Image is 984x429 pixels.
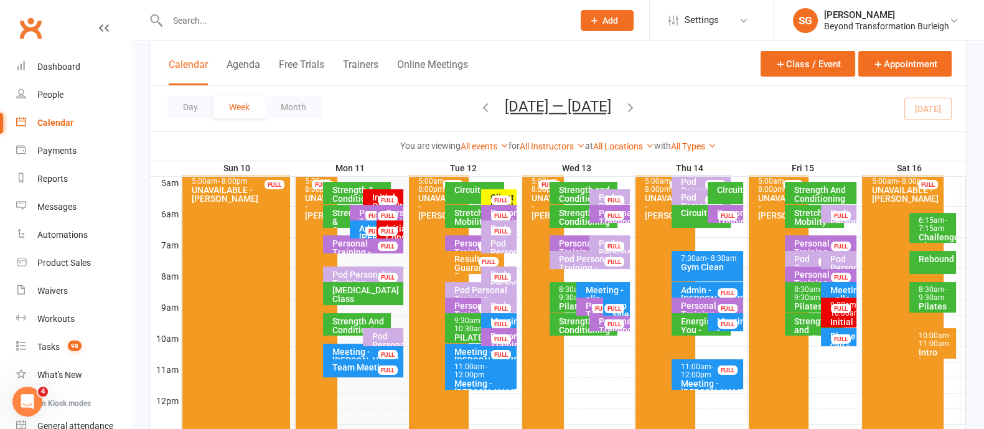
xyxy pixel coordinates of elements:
div: Meeting - [PERSON_NAME], [PERSON_NAME] [454,347,514,374]
div: Pod Personal Training - [PERSON_NAME], [PERSON_NAME] [490,301,515,354]
span: 4 [38,387,48,397]
span: - 8:00pm [418,177,446,194]
div: Personal Training - [PERSON_NAME] [332,239,401,265]
div: 7:30am [680,255,741,263]
div: UNAVAILABLE - [PERSON_NAME] [418,194,466,220]
div: 11:00am [454,363,514,379]
div: FULL [718,211,738,220]
div: Tasks [37,342,60,352]
div: FULL [604,304,624,313]
div: FULL [491,304,511,313]
span: - 8:00pm [218,177,248,186]
div: Workouts [37,314,75,324]
div: Strength & Conditioning [332,209,362,235]
div: Waivers [37,286,68,296]
div: Intro Into Rebound Trampoline Seminar [918,348,954,392]
button: Calendar [169,59,208,85]
div: 5:00am [191,177,288,186]
div: Meeting - elle, [PERSON_NAME] [585,286,627,312]
div: FULL [604,211,624,220]
div: Pod Personal Training - [PERSON_NAME] [490,224,515,268]
button: Month [265,96,322,118]
div: FULL [312,180,332,189]
div: Reports [37,174,68,184]
div: FULL [818,257,838,266]
div: FULL [783,180,803,189]
span: - 8:00pm [758,177,786,194]
a: What's New [16,361,131,389]
div: FULL [705,196,725,205]
div: Initial Consultation - [PERSON_NAME] [372,193,401,228]
th: 12pm [150,393,181,408]
div: Personal Training - [PERSON_NAME] [558,239,616,265]
div: Pod Personal Training - [GEOGRAPHIC_DATA][PERSON_NAME] [830,255,855,307]
a: Dashboard [16,53,131,81]
div: Messages [37,202,77,212]
span: - 7:15am [919,216,947,233]
div: FULL [918,180,938,189]
div: 5:00am [644,177,692,194]
div: FULL [479,304,499,313]
strong: for [508,141,520,151]
div: Strength and Conditioning [558,209,616,226]
div: FULL [365,211,385,220]
span: 98 [68,341,82,351]
button: Agenda [227,59,260,85]
div: Product Sales [37,258,91,268]
a: Reports [16,165,131,193]
div: FULL [718,365,738,375]
a: All Instructors [520,141,585,151]
div: Pod Personal Training - [PERSON_NAME] [830,209,855,252]
th: Wed 13 [521,161,634,176]
div: Personal Training - [PERSON_NAME] [490,332,515,367]
div: Strength and Conditioning [558,317,616,334]
div: 5:00am [304,177,334,194]
div: Pod Personal Training - [PERSON_NAME] [598,239,627,283]
div: FULL [443,180,463,189]
th: 5am [150,175,181,191]
strong: You are viewing [400,141,461,151]
div: 8:30am [918,286,954,302]
div: FULL [592,304,612,313]
button: Online Meetings [397,59,468,85]
div: Dashboard [37,62,80,72]
th: Thu 14 [634,161,747,176]
div: Pod Personal Training - [PERSON_NAME][GEOGRAPHIC_DATA] [490,270,515,323]
div: Meeting - [PERSON_NAME] Elle Zoom [332,347,401,374]
div: FULL [831,273,851,282]
div: Pilates [558,302,588,311]
div: FULL [479,257,499,266]
span: - 9:30am [919,285,947,302]
div: Gym Clean [680,263,741,271]
div: 5:00am [757,177,805,194]
div: Beyond Transformation Burleigh [824,21,949,32]
div: FULL [491,211,511,220]
div: Personal Training - [PERSON_NAME] [490,209,515,243]
div: Team Meeting [332,363,401,372]
div: 9:30am [454,317,502,333]
span: Settings [685,6,719,34]
div: FULL [604,196,624,205]
div: FULL [491,334,511,344]
div: Personal Training - [PERSON_NAME] [585,301,615,336]
button: Week [213,96,265,118]
span: - 8:00pm [305,177,333,194]
th: 11am [150,362,181,377]
div: Strength and Conditioning [558,186,616,203]
div: FULL [831,211,851,220]
div: UNAVAILABLE - [PERSON_NAME] [757,194,805,220]
div: FULL [365,227,385,236]
div: Meeting - [PERSON_NAME] [454,379,514,397]
th: 10am [150,331,181,346]
th: 9am [150,299,181,315]
div: FULL [831,334,851,344]
div: FULL [604,257,624,266]
div: FULL [378,365,398,375]
div: Pod Personal Training - [PERSON_NAME] [680,193,728,228]
div: Personal Training - [PERSON_NAME] [454,239,502,265]
th: Sat 16 [861,161,960,176]
div: Payments [37,146,77,156]
div: Pod Personal Training - [PERSON_NAME], [PERSON_NAME] [680,177,728,221]
div: FULL [378,350,398,359]
div: FULL [718,288,738,298]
